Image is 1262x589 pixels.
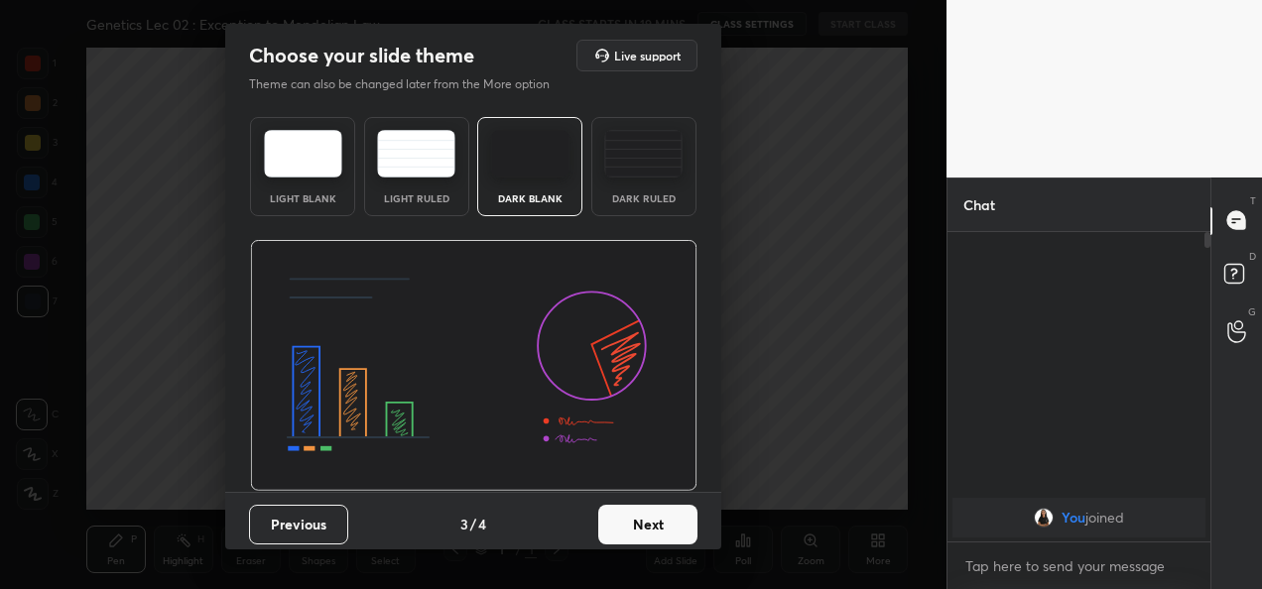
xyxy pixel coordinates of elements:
[490,193,569,203] div: Dark Blank
[614,50,681,61] h5: Live support
[1249,249,1256,264] p: D
[604,130,683,177] img: darkRuledTheme.de295e13.svg
[249,43,474,68] h2: Choose your slide theme
[263,193,342,203] div: Light Blank
[604,193,684,203] div: Dark Ruled
[470,514,476,534] h4: /
[1248,304,1256,319] p: G
[460,514,468,534] h4: 3
[947,494,1210,541] div: grid
[264,130,342,177] img: lightTheme.e5ed3b09.svg
[947,178,1011,231] p: Chat
[249,75,570,93] p: Theme can also be changed later from the More option
[598,505,697,544] button: Next
[1085,510,1124,526] span: joined
[377,193,456,203] div: Light Ruled
[249,505,348,544] button: Previous
[1034,508,1054,528] img: 31e0e67977fa4eb481ffbcafe7fbc2ad.jpg
[250,240,697,492] img: darkThemeBanner.d06ce4a2.svg
[491,130,569,177] img: darkTheme.f0cc69e5.svg
[1250,193,1256,208] p: T
[478,514,486,534] h4: 4
[1062,510,1085,526] span: You
[377,130,455,177] img: lightRuledTheme.5fabf969.svg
